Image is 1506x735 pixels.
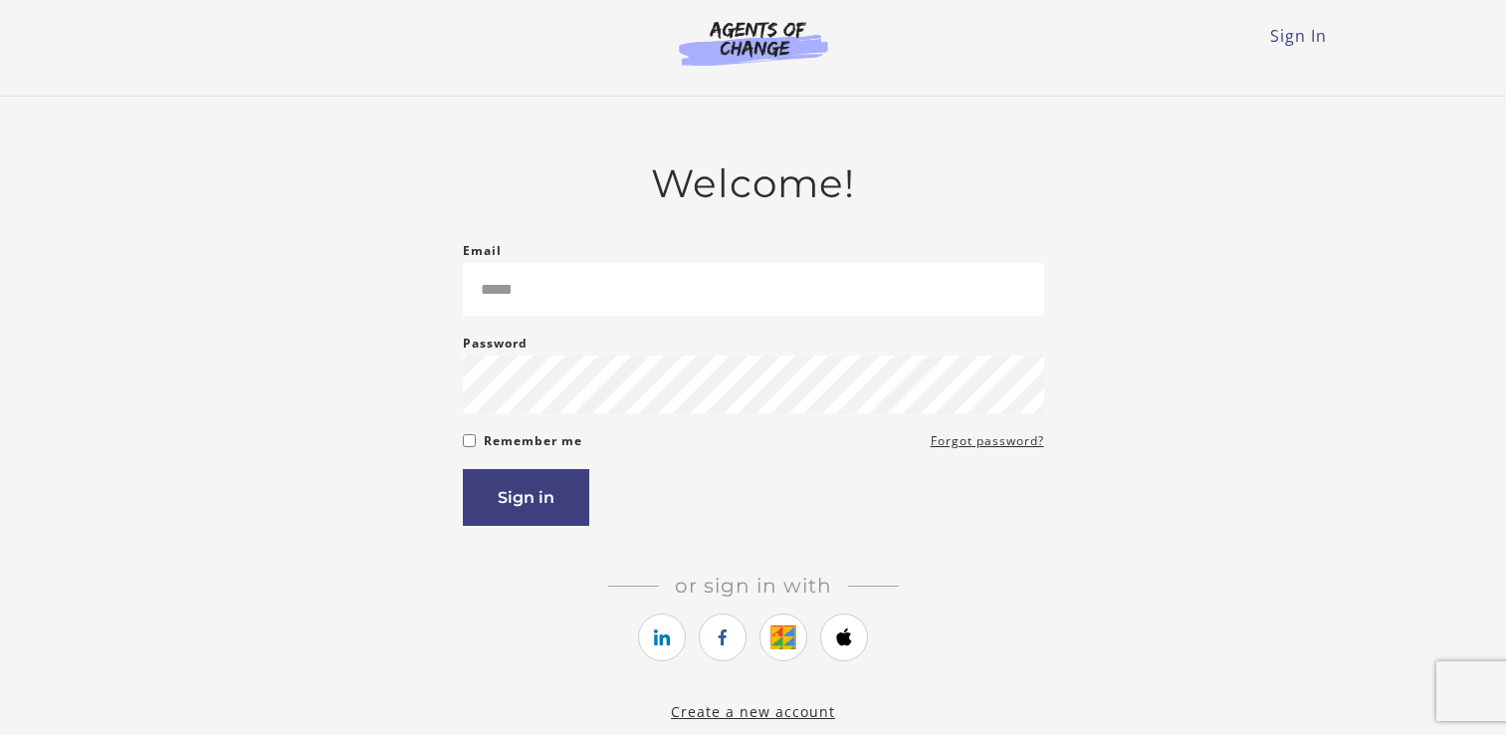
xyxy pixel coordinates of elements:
a: https://courses.thinkific.com/users/auth/apple?ss%5Breferral%5D=&ss%5Buser_return_to%5D=https%3A%... [820,613,868,661]
a: https://courses.thinkific.com/users/auth/google?ss%5Breferral%5D=&ss%5Buser_return_to%5D=https%3A... [759,613,807,661]
a: Forgot password? [931,429,1044,453]
a: Create a new account [671,702,835,721]
label: Remember me [484,429,582,453]
button: Sign in [463,469,589,526]
label: Email [463,239,502,263]
a: https://courses.thinkific.com/users/auth/facebook?ss%5Breferral%5D=&ss%5Buser_return_to%5D=https%... [699,613,747,661]
a: Sign In [1270,25,1327,47]
h2: Welcome! [463,160,1044,207]
img: Agents of Change Logo [658,20,849,66]
a: https://courses.thinkific.com/users/auth/linkedin?ss%5Breferral%5D=&ss%5Buser_return_to%5D=https%... [638,613,686,661]
label: Password [463,332,528,356]
span: Or sign in with [659,574,848,598]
